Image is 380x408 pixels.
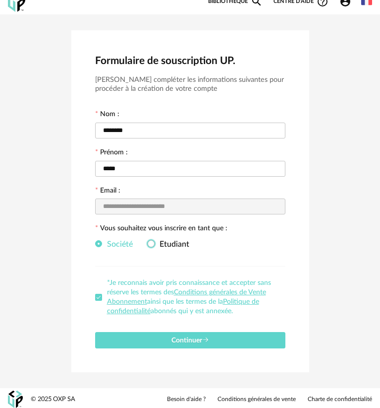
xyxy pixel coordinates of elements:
[95,54,285,68] h2: Formulaire de souscription UP.
[155,240,189,248] span: Etudiant
[8,391,23,408] img: OXP
[308,396,372,404] a: Charte de confidentialité
[95,225,227,234] label: Vous souhaitez vous inscrire en tant que :
[95,149,128,158] label: Prénom :
[95,111,119,120] label: Nom :
[217,396,296,404] a: Conditions générales de vente
[102,240,133,248] span: Société
[167,396,206,404] a: Besoin d'aide ?
[107,279,271,315] span: *Je reconnais avoir pris connaissance et accepter sans réserve les termes des ainsi que les terme...
[95,75,285,94] h3: [PERSON_NAME] compléter les informations suivantes pour procéder à la création de votre compte
[95,332,285,348] button: Continuer
[95,187,120,196] label: Email :
[107,289,266,305] a: Conditions générales de Vente Abonnement
[171,337,209,344] span: Continuer
[31,395,75,404] div: © 2025 OXP SA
